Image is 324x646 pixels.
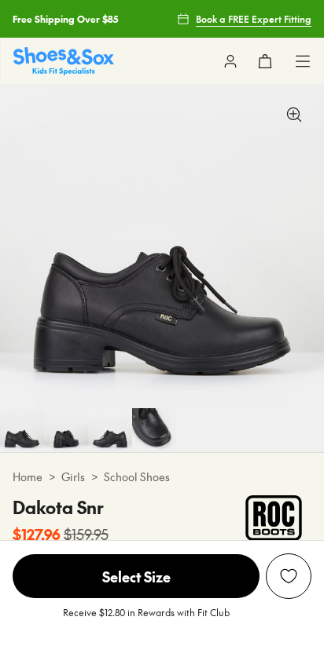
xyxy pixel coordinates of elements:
[177,5,311,33] a: Book a FREE Expert Fitting
[196,12,311,26] span: Book a FREE Expert Fitting
[13,47,114,75] img: SNS_Logo_Responsive.svg
[132,408,176,452] img: 14_1
[266,553,311,599] button: Add to Wishlist
[61,469,85,485] a: Girls
[13,469,42,485] a: Home
[44,408,88,452] img: 12_1
[63,605,230,633] p: Receive $12.80 in Rewards with Fit Club
[236,495,311,542] img: Vendor logo
[13,47,114,75] a: Shoes & Sox
[13,554,260,598] span: Select Size
[13,495,109,520] h4: Dakota Snr
[104,469,170,485] a: School Shoes
[13,524,61,545] b: $127.96
[88,408,132,452] img: 13_1
[13,469,311,485] div: > >
[64,524,109,545] s: $159.95
[13,553,260,599] button: Select Size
